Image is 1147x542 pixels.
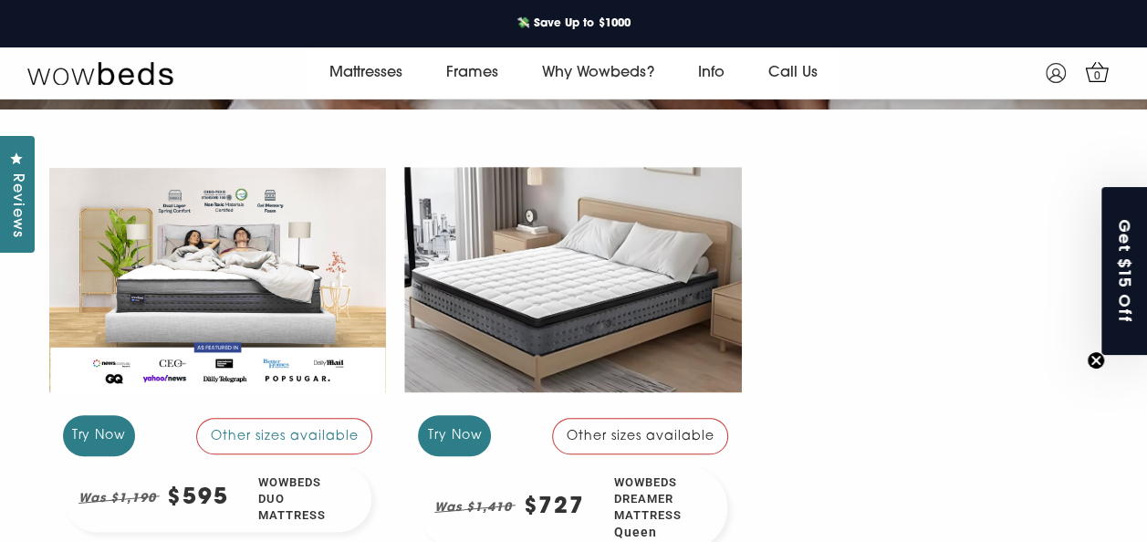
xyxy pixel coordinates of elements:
[78,487,160,510] em: Was $1,190
[502,12,644,36] a: 💸 Save Up to $1000
[675,47,746,99] a: Info
[614,524,698,542] span: Queen
[196,418,373,454] div: Other sizes available
[523,496,584,519] div: $727
[552,418,729,454] div: Other sizes available
[434,496,516,519] em: Was $1,410
[1114,219,1137,324] span: Get $15 Off
[244,465,372,532] div: Wowbeds Duo Mattress
[167,487,228,510] div: $595
[308,47,424,99] a: Mattresses
[1087,351,1105,370] button: Close teaser
[1088,68,1106,86] span: 0
[520,47,675,99] a: Why Wowbeds?
[746,47,839,99] a: Call Us
[27,60,173,86] img: Wow Beds Logo
[418,415,491,456] div: Try Now
[1101,187,1147,355] div: Get $15 OffClose teaser
[424,47,520,99] a: Frames
[1081,56,1113,88] a: 0
[5,173,28,238] span: Reviews
[63,415,136,456] div: Try Now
